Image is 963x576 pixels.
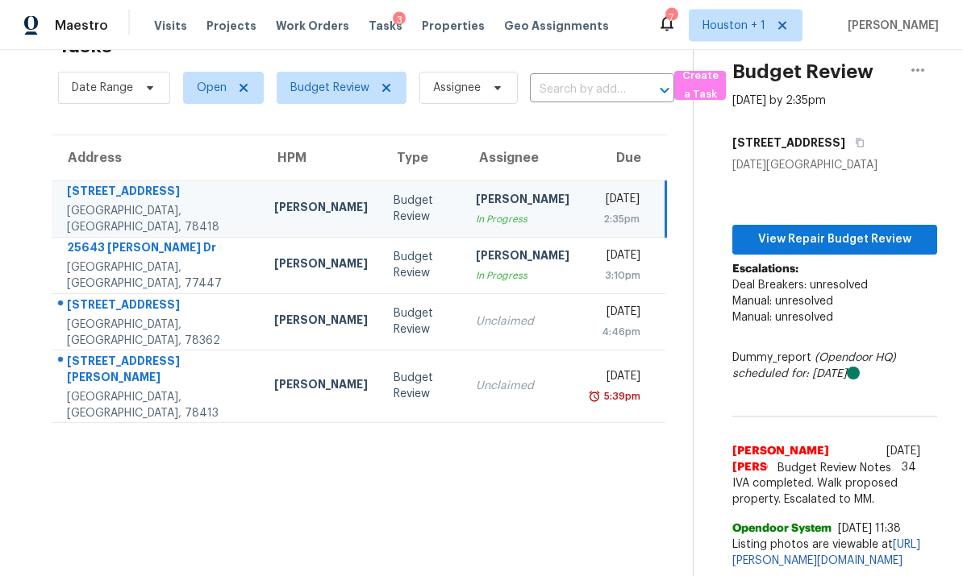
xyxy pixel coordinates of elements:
[476,248,569,268] div: [PERSON_NAME]
[58,39,112,55] h2: Tasks
[381,136,463,181] th: Type
[886,446,920,474] span: [DATE] 14:34
[582,136,665,181] th: Due
[433,81,481,97] span: Assignee
[55,18,108,34] span: Maestro
[595,212,639,228] div: 2:35pm
[732,135,845,151] h5: [STREET_ADDRESS]
[394,371,450,403] div: Budget Review
[476,192,569,212] div: [PERSON_NAME]
[601,389,640,405] div: 5:39pm
[838,524,901,535] span: [DATE] 11:38
[595,369,640,389] div: [DATE]
[67,184,248,204] div: [STREET_ADDRESS]
[154,18,187,34] span: Visits
[745,230,924,251] span: View Repair Budget Review
[732,280,868,292] span: Deal Breakers: unresolved
[732,350,937,383] div: Dummy_report
[768,460,901,476] span: Budget Review Notes
[732,444,881,476] span: [PERSON_NAME] [PERSON_NAME]
[476,268,569,284] div: In Progress
[394,250,450,282] div: Budget Review
[72,81,133,97] span: Date Range
[595,248,640,268] div: [DATE]
[732,476,937,508] span: IVA completed. Walk proposed property. Escalated to MM.
[274,377,368,397] div: [PERSON_NAME]
[595,325,640,341] div: 4:46pm
[422,18,485,34] span: Properties
[476,379,569,395] div: Unclaimed
[732,540,920,567] a: [URL][PERSON_NAME][DOMAIN_NAME]
[732,521,832,537] span: Opendoor System
[732,537,937,570] span: Listing photos are viewable at
[67,317,248,350] div: [GEOGRAPHIC_DATA], [GEOGRAPHIC_DATA], 78362
[732,226,937,255] button: View Repair Budget Review
[274,256,368,276] div: [PERSON_NAME]
[674,72,726,101] button: Create a Task
[702,18,765,34] span: Houston + 1
[290,81,369,97] span: Budget Review
[394,193,450,226] div: Budget Review
[595,305,640,325] div: [DATE]
[197,81,227,97] span: Open
[393,12,406,28] div: 3
[504,18,609,34] span: Geo Assignments
[52,136,261,181] th: Address
[732,64,873,81] h2: Budget Review
[369,20,402,31] span: Tasks
[476,314,569,330] div: Unclaimed
[67,204,248,236] div: [GEOGRAPHIC_DATA], [GEOGRAPHIC_DATA], 78418
[476,212,569,228] div: In Progress
[732,369,847,380] i: scheduled for: [DATE]
[595,192,639,212] div: [DATE]
[67,354,248,390] div: [STREET_ADDRESS][PERSON_NAME]
[67,297,248,317] div: [STREET_ADDRESS]
[732,296,833,308] span: Manual: unresolved
[595,268,640,284] div: 3:10pm
[261,136,381,181] th: HPM
[530,78,629,103] input: Search by address
[845,129,867,158] button: Copy Address
[653,80,676,102] button: Open
[732,93,826,110] div: [DATE] by 2:35pm
[67,390,248,422] div: [GEOGRAPHIC_DATA], [GEOGRAPHIC_DATA], 78413
[665,10,677,26] div: 7
[682,68,718,105] span: Create a Task
[206,18,256,34] span: Projects
[588,389,601,405] img: Overdue Alarm Icon
[463,136,582,181] th: Assignee
[274,313,368,333] div: [PERSON_NAME]
[276,18,349,34] span: Work Orders
[732,313,833,324] span: Manual: unresolved
[841,18,939,34] span: [PERSON_NAME]
[67,240,248,260] div: 25643 [PERSON_NAME] Dr
[815,353,896,364] i: (Opendoor HQ)
[67,260,248,292] div: [GEOGRAPHIC_DATA], [GEOGRAPHIC_DATA], 77447
[732,264,798,276] b: Escalations:
[274,200,368,220] div: [PERSON_NAME]
[394,306,450,338] div: Budget Review
[732,158,937,174] div: [DATE][GEOGRAPHIC_DATA]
